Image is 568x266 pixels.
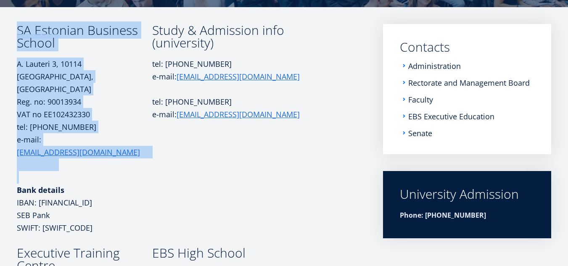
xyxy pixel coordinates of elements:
[400,211,486,220] strong: Phone: [PHONE_NUMBER]
[152,247,312,259] h3: EBS High School
[17,146,140,158] a: [EMAIL_ADDRESS][DOMAIN_NAME]
[152,24,312,49] h3: Study & Admission info (university)
[152,58,312,83] p: tel: [PHONE_NUMBER] e-mail:
[17,121,152,171] p: tel: [PHONE_NUMBER] e-mail:
[177,108,300,121] a: [EMAIL_ADDRESS][DOMAIN_NAME]
[408,62,461,70] a: Administration
[17,185,64,195] strong: Bank details
[408,95,433,104] a: Faculty
[152,95,312,108] p: tel: [PHONE_NUMBER]
[177,70,300,83] a: [EMAIL_ADDRESS][DOMAIN_NAME]
[408,129,432,137] a: Senate
[400,41,534,53] a: Contacts
[17,184,152,234] p: IBAN: [FINANCIAL_ID] SEB Pank SWIFT: [SWIFT_CODE]
[17,108,152,121] p: VAT no EE102432330
[400,188,534,200] div: University Admission
[408,79,530,87] a: Rectorate and Management Board
[408,112,494,121] a: EBS Executive Education
[17,58,152,108] p: A. Lauteri 3, 10114 [GEOGRAPHIC_DATA], [GEOGRAPHIC_DATA] Reg. no: 90013934
[17,24,152,49] h3: SA Estonian Business School
[152,108,312,121] p: e-mail:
